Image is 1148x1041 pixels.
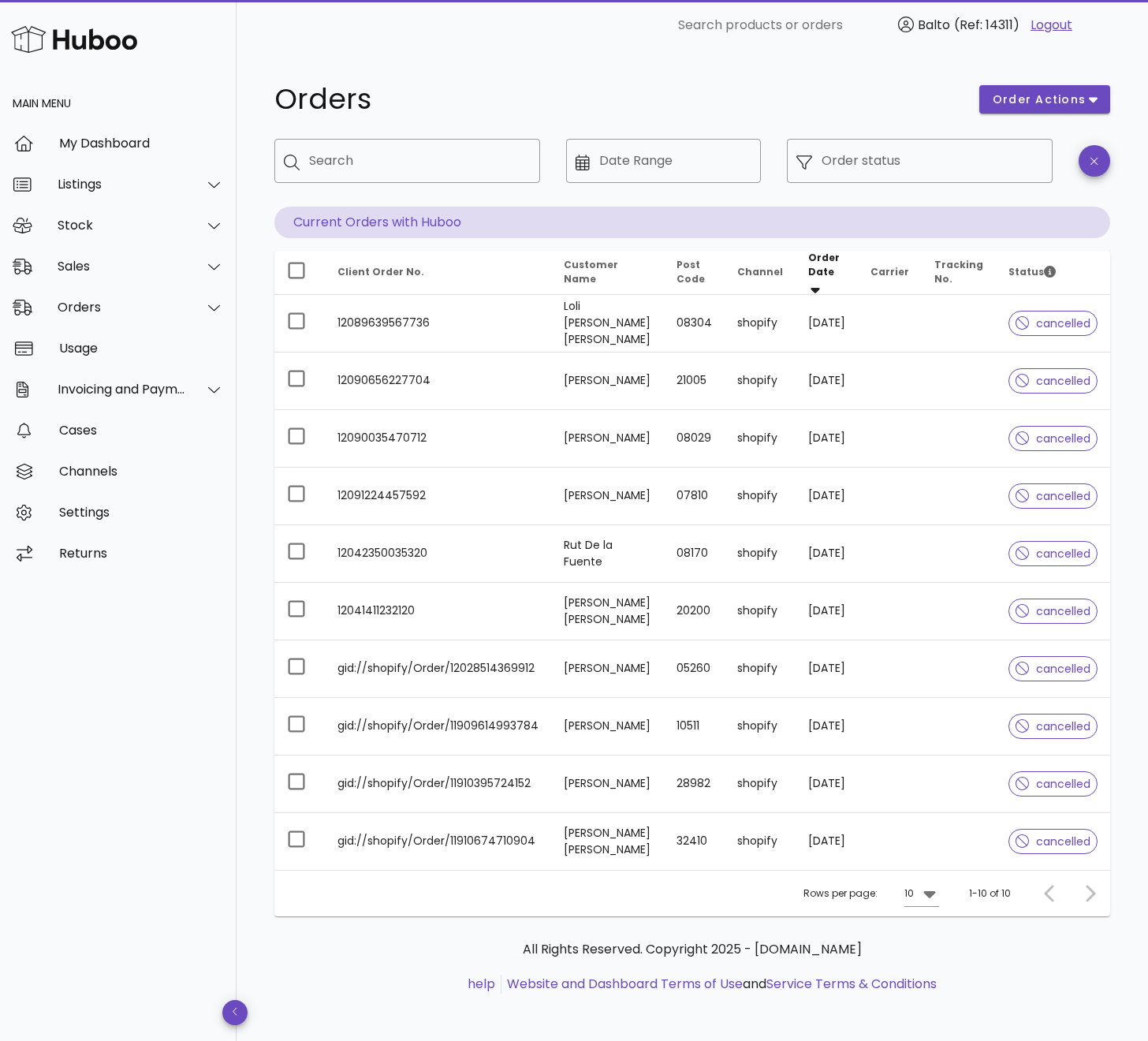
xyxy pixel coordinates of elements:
div: 10 [904,886,914,901]
td: [DATE] [796,353,858,410]
span: cancelled [1016,491,1090,502]
span: cancelled [1016,548,1090,559]
td: [DATE] [796,468,858,525]
td: 12090035470712 [325,410,551,468]
td: 21005 [664,353,725,410]
th: Carrier [858,251,922,295]
td: [PERSON_NAME] [551,640,664,698]
div: My Dashboard [59,136,224,151]
div: Listings [58,177,186,192]
span: Tracking No. [934,258,983,285]
td: gid://shopify/Order/11909614993784 [325,698,551,756]
td: [PERSON_NAME] [551,698,664,756]
span: Balto [918,16,950,34]
td: [PERSON_NAME] [551,410,664,468]
span: Client Order No. [337,265,424,278]
div: Stock [58,218,186,233]
div: Sales [58,259,186,274]
td: [PERSON_NAME] [PERSON_NAME] [551,583,664,640]
td: 05260 [664,640,725,698]
td: 08029 [664,410,725,468]
th: Status [996,251,1110,295]
td: [DATE] [796,813,858,870]
span: (Ref: 14311) [954,16,1019,34]
td: 12041411232120 [325,583,551,640]
div: Settings [59,505,224,520]
td: shopify [725,813,796,870]
td: [DATE] [796,640,858,698]
td: 07810 [664,468,725,525]
div: Invoicing and Payments [58,382,186,397]
td: 10511 [664,698,725,756]
span: cancelled [1016,318,1090,329]
td: 08170 [664,525,725,583]
td: [PERSON_NAME] [551,756,664,813]
img: Huboo Logo [11,22,137,56]
th: Customer Name [551,251,664,295]
td: shopify [725,640,796,698]
p: Current Orders with Huboo [274,207,1110,238]
td: Rut De la Fuente [551,525,664,583]
td: shopify [725,410,796,468]
span: Status [1008,265,1056,278]
span: Channel [737,265,783,278]
td: Loli [PERSON_NAME] [PERSON_NAME] [551,295,664,353]
div: Usage [59,341,224,356]
td: 32410 [664,813,725,870]
span: cancelled [1016,836,1090,847]
td: shopify [725,756,796,813]
td: 12090656227704 [325,353,551,410]
td: 12091224457592 [325,468,551,525]
td: shopify [725,525,796,583]
p: All Rights Reserved. Copyright 2025 - [DOMAIN_NAME] [287,940,1098,959]
span: cancelled [1016,663,1090,674]
td: gid://shopify/Order/11910395724152 [325,756,551,813]
th: Tracking No. [922,251,996,295]
td: [DATE] [796,583,858,640]
span: cancelled [1016,778,1090,789]
a: Website and Dashboard Terms of Use [507,975,743,993]
div: Rows per page: [803,871,939,916]
div: 1-10 of 10 [969,886,1011,901]
td: shopify [725,698,796,756]
td: [PERSON_NAME] [551,353,664,410]
td: 12089639567736 [325,295,551,353]
td: shopify [725,295,796,353]
td: [DATE] [796,410,858,468]
div: Orders [58,300,186,315]
div: Channels [59,464,224,479]
td: 20200 [664,583,725,640]
td: 08304 [664,295,725,353]
td: 28982 [664,756,725,813]
th: Order Date: Sorted descending. Activate to remove sorting. [796,251,858,295]
button: order actions [979,85,1110,114]
span: Post Code [676,258,705,285]
td: gid://shopify/Order/11910674710904 [325,813,551,870]
span: cancelled [1016,433,1090,444]
td: gid://shopify/Order/12028514369912 [325,640,551,698]
span: Order Date [808,251,840,278]
td: shopify [725,353,796,410]
div: 10Rows per page: [904,881,939,906]
td: [PERSON_NAME] [PERSON_NAME] [551,813,664,870]
td: [DATE] [796,295,858,353]
span: cancelled [1016,375,1090,386]
div: Returns [59,546,224,561]
td: [DATE] [796,756,858,813]
th: Client Order No. [325,251,551,295]
td: [DATE] [796,698,858,756]
span: cancelled [1016,721,1090,732]
td: shopify [725,583,796,640]
td: [DATE] [796,525,858,583]
span: Customer Name [564,258,618,285]
span: Carrier [870,265,909,278]
a: Logout [1031,16,1072,35]
span: order actions [992,91,1086,108]
th: Channel [725,251,796,295]
td: 12042350035320 [325,525,551,583]
th: Post Code [664,251,725,295]
a: help [468,975,495,993]
td: [PERSON_NAME] [551,468,664,525]
span: cancelled [1016,606,1090,617]
div: Cases [59,423,224,438]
